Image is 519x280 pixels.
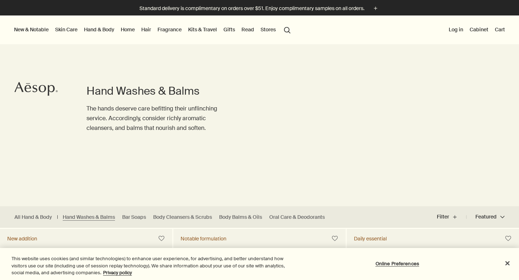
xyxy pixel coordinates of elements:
[375,256,420,271] button: Online Preferences, Opens the preference center dialog
[119,25,136,34] a: Home
[354,235,387,242] div: Daily essential
[240,25,256,34] a: Read
[86,84,231,98] h1: Hand Washes & Balms
[122,214,146,221] a: Bar Soaps
[139,4,380,13] button: Standard delivery is complimentary on orders over $51. Enjoy complimentary samples on all orders.
[7,235,37,242] div: New addition
[83,25,116,34] a: Hand & Body
[219,214,262,221] a: Body Balms & Oils
[14,82,58,96] svg: Aesop
[259,25,277,34] button: Stores
[140,25,152,34] a: Hair
[13,80,59,100] a: Aesop
[437,208,466,226] button: Filter
[493,25,506,34] button: Cart
[500,255,515,271] button: Close
[13,15,294,44] nav: primary
[281,23,294,36] button: Open search
[468,25,490,34] a: Cabinet
[466,208,505,226] button: Featured
[181,235,226,242] div: Notable formulation
[103,270,132,276] a: More information about your privacy, opens in a new tab
[139,5,364,12] p: Standard delivery is complimentary on orders over $51. Enjoy complimentary samples on all orders.
[63,214,115,221] a: Hand Washes & Balms
[155,232,168,245] button: Save to cabinet
[153,214,212,221] a: Body Cleansers & Scrubs
[54,25,79,34] a: Skin Care
[447,15,506,44] nav: supplementary
[14,214,52,221] a: All Hand & Body
[447,25,465,34] button: Log in
[328,232,341,245] button: Save to cabinet
[13,25,50,34] button: New & Notable
[502,232,515,245] button: Save to cabinet
[222,25,236,34] a: Gifts
[12,255,285,276] div: This website uses cookies (and similar technologies) to enhance user experience, for advertising,...
[187,25,218,34] a: Kits & Travel
[156,25,183,34] a: Fragrance
[86,104,231,133] p: The hands deserve care befitting their unflinching service. Accordingly, consider richly aromatic...
[269,214,325,221] a: Oral Care & Deodorants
